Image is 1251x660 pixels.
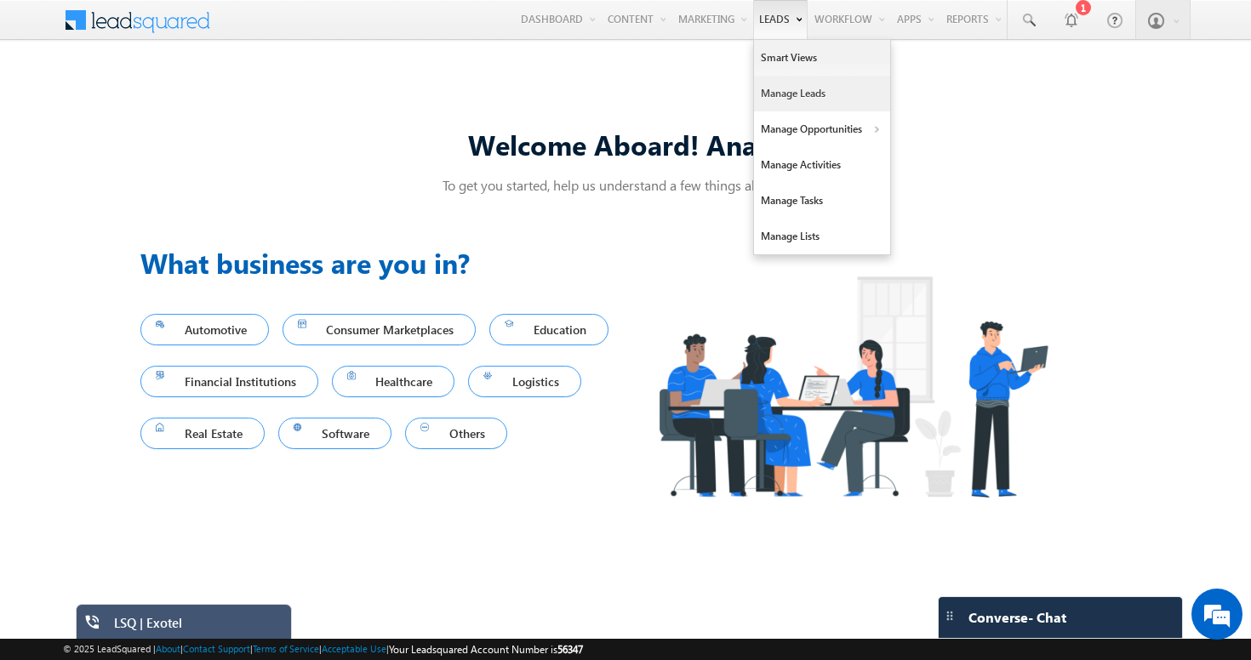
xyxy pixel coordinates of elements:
[754,40,890,76] a: Smart Views
[114,615,279,639] div: LSQ | Exotel
[156,370,303,393] span: Financial Institutions
[322,643,386,654] a: Acceptable Use
[754,147,890,183] a: Manage Activities
[754,76,890,111] a: Manage Leads
[389,643,583,656] span: Your Leadsquared Account Number is
[625,242,1080,531] img: Industry.png
[140,242,625,283] h3: What business are you in?
[298,318,461,341] span: Consumer Marketplaces
[253,643,319,654] a: Terms of Service
[754,219,890,254] a: Manage Lists
[943,609,957,623] img: carter-drag
[156,318,254,341] span: Automotive
[347,370,440,393] span: Healthcare
[483,370,566,393] span: Logistics
[156,643,180,654] a: About
[557,643,583,656] span: 56347
[754,183,890,219] a: Manage Tasks
[420,422,492,445] span: Others
[968,610,1066,625] span: Converse - Chat
[156,422,249,445] span: Real Estate
[63,641,583,657] span: © 2025 LeadSquared | | | | |
[183,643,250,654] a: Contact Support
[140,176,1111,194] p: To get you started, help us understand a few things about you!
[140,126,1111,162] div: Welcome Aboard! Anant
[505,318,593,341] span: Education
[754,111,890,147] a: Manage Opportunities
[294,422,377,445] span: Software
